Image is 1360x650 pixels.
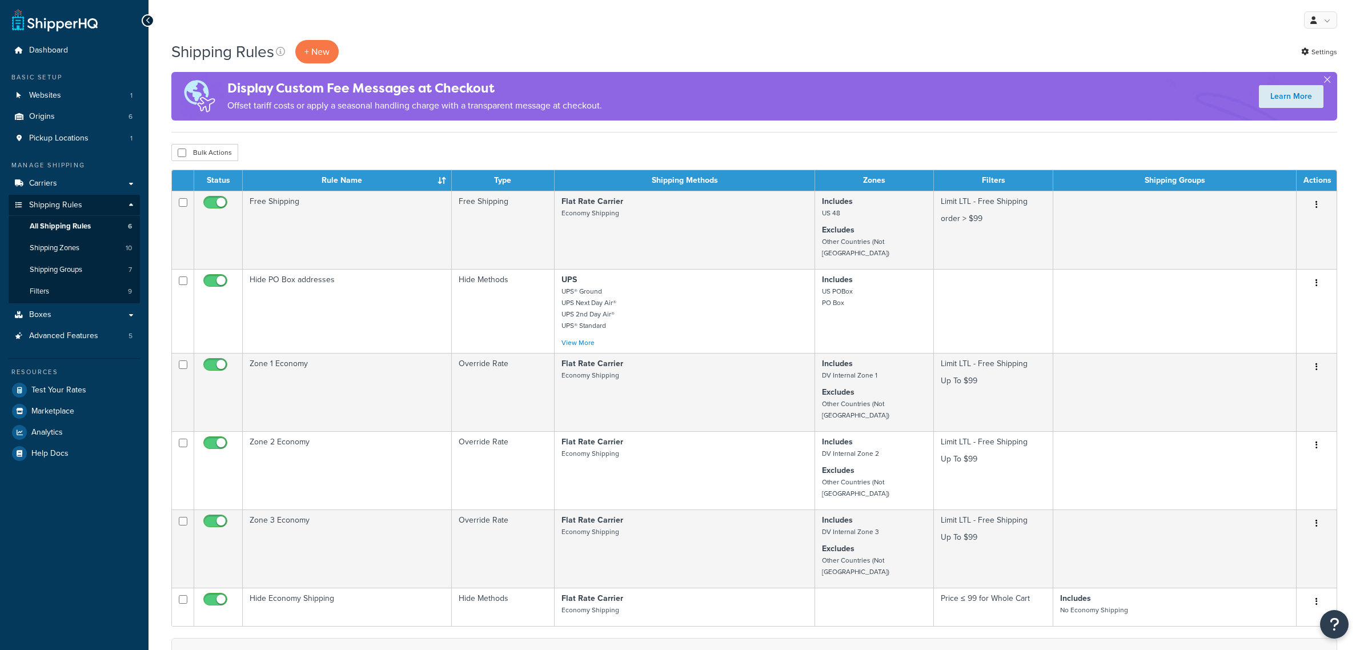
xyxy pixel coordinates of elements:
span: Shipping Groups [30,265,82,275]
span: Analytics [31,428,63,438]
small: US 48 [822,208,840,218]
li: Shipping Rules [9,195,140,303]
td: Zone 1 Economy [243,353,452,431]
div: Manage Shipping [9,161,140,170]
th: Zones [815,170,934,191]
small: US POBox PO Box [822,286,853,308]
td: Override Rate [452,353,555,431]
li: Shipping Zones [9,238,140,259]
a: Dashboard [9,40,140,61]
td: Free Shipping [452,191,555,269]
span: 5 [129,331,133,341]
p: + New [295,40,339,63]
a: Help Docs [9,443,140,464]
span: Marketplace [31,407,74,416]
th: Filters [934,170,1053,191]
li: All Shipping Rules [9,216,140,237]
a: Pickup Locations 1 [9,128,140,149]
small: Other Countries (Not [GEOGRAPHIC_DATA]) [822,477,889,499]
small: DV Internal Zone 1 [822,370,877,380]
strong: Flat Rate Carrier [561,195,623,207]
th: Status [194,170,243,191]
span: Filters [30,287,49,296]
li: Advanced Features [9,326,140,347]
td: Hide Methods [452,269,555,353]
th: Rule Name : activate to sort column ascending [243,170,452,191]
th: Type [452,170,555,191]
a: View More [561,338,595,348]
a: Websites 1 [9,85,140,106]
strong: UPS [561,274,577,286]
small: Economy Shipping [561,370,619,380]
a: Shipping Zones 10 [9,238,140,259]
a: ShipperHQ Home [12,9,98,31]
td: Limit LTL - Free Shipping [934,509,1053,588]
a: Marketplace [9,401,140,422]
span: All Shipping Rules [30,222,91,231]
div: Basic Setup [9,73,140,82]
th: Actions [1297,170,1337,191]
td: Hide PO Box addresses [243,269,452,353]
strong: Excludes [822,386,854,398]
small: Other Countries (Not [GEOGRAPHIC_DATA]) [822,236,889,258]
span: Test Your Rates [31,386,86,395]
button: Open Resource Center [1320,610,1349,639]
small: Economy Shipping [561,208,619,218]
span: Origins [29,112,55,122]
span: Help Docs [31,449,69,459]
td: Zone 3 Economy [243,509,452,588]
span: 7 [129,265,132,275]
span: 1 [130,134,133,143]
td: Free Shipping [243,191,452,269]
td: Override Rate [452,431,555,509]
td: Override Rate [452,509,555,588]
strong: Includes [822,514,853,526]
small: DV Internal Zone 2 [822,448,879,459]
small: DV Internal Zone 3 [822,527,879,537]
strong: Includes [822,274,853,286]
small: Other Countries (Not [GEOGRAPHIC_DATA]) [822,555,889,577]
li: Websites [9,85,140,106]
span: 10 [126,243,132,253]
li: Filters [9,281,140,302]
p: order > $99 [941,213,1046,224]
li: Test Your Rates [9,380,140,400]
p: Offset tariff costs or apply a seasonal handling charge with a transparent message at checkout. [227,98,602,114]
strong: Includes [822,436,853,448]
small: Economy Shipping [561,605,619,615]
span: Advanced Features [29,331,98,341]
td: Limit LTL - Free Shipping [934,431,1053,509]
span: Carriers [29,179,57,188]
td: Price ≤ 99 for Whole Cart [934,588,1053,626]
a: All Shipping Rules 6 [9,216,140,237]
h4: Display Custom Fee Messages at Checkout [227,79,602,98]
p: Up To $99 [941,375,1046,387]
span: Dashboard [29,46,68,55]
a: Shipping Rules [9,195,140,216]
p: Up To $99 [941,532,1046,543]
span: 1 [130,91,133,101]
span: 6 [129,112,133,122]
span: Shipping Rules [29,200,82,210]
img: duties-banner-06bc72dcb5fe05cb3f9472aba00be2ae8eb53ab6f0d8bb03d382ba314ac3c341.png [171,72,227,121]
strong: Flat Rate Carrier [561,358,623,370]
strong: Includes [822,358,853,370]
span: 9 [128,287,132,296]
td: Hide Methods [452,588,555,626]
td: Zone 2 Economy [243,431,452,509]
span: Websites [29,91,61,101]
th: Shipping Groups [1053,170,1297,191]
strong: Includes [822,195,853,207]
small: Economy Shipping [561,527,619,537]
span: Pickup Locations [29,134,89,143]
th: Shipping Methods [555,170,815,191]
a: Carriers [9,173,140,194]
a: Analytics [9,422,140,443]
strong: Flat Rate Carrier [561,514,623,526]
li: Origins [9,106,140,127]
strong: Excludes [822,543,854,555]
span: Shipping Zones [30,243,79,253]
li: Pickup Locations [9,128,140,149]
a: Learn More [1259,85,1323,108]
